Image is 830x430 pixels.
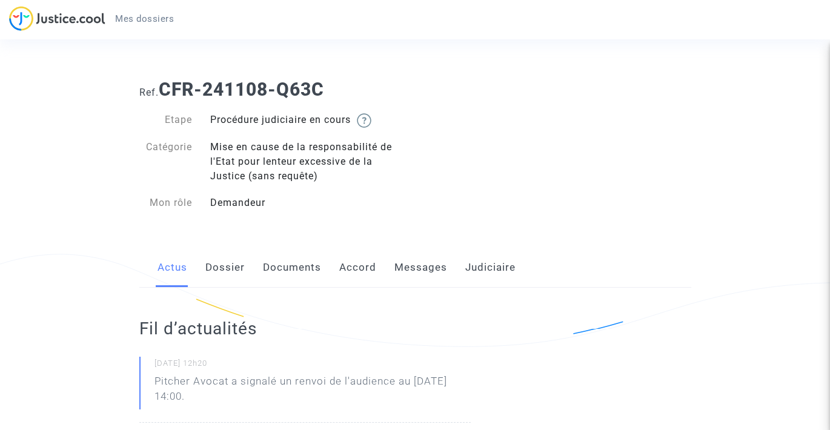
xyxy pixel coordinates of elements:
[465,248,516,288] a: Judiciaire
[139,318,471,339] h2: Fil d’actualités
[205,248,245,288] a: Dossier
[9,6,105,31] img: jc-logo.svg
[105,10,184,28] a: Mes dossiers
[158,248,187,288] a: Actus
[159,79,324,100] b: CFR-241108-Q63C
[130,196,202,210] div: Mon rôle
[115,13,174,24] span: Mes dossiers
[154,358,471,374] small: [DATE] 12h20
[139,87,159,98] span: Ref.
[201,140,415,184] div: Mise en cause de la responsabilité de l'Etat pour lenteur excessive de la Justice (sans requête)
[154,374,471,410] p: Pitcher Avocat a signalé un renvoi de l'audience au [DATE] 14:00.
[339,248,376,288] a: Accord
[394,248,447,288] a: Messages
[201,196,415,210] div: Demandeur
[130,140,202,184] div: Catégorie
[263,248,321,288] a: Documents
[130,113,202,128] div: Etape
[357,113,371,128] img: help.svg
[201,113,415,128] div: Procédure judiciaire en cours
